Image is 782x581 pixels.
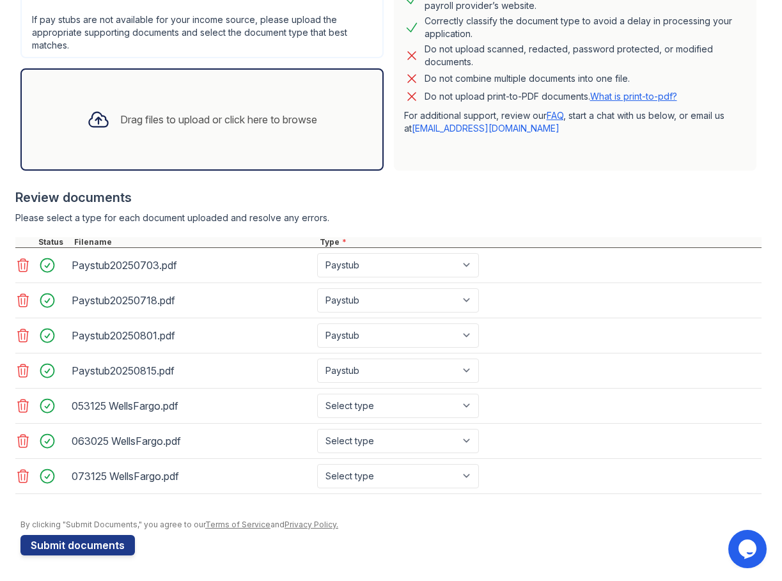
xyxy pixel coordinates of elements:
div: Correctly classify the document type to avoid a delay in processing your application. [425,15,747,40]
p: Do not upload print-to-PDF documents. [425,90,677,103]
div: Review documents [15,189,762,206]
div: 063025 WellsFargo.pdf [72,431,312,451]
div: Drag files to upload or click here to browse [120,112,317,127]
a: What is print-to-pdf? [590,91,677,102]
div: Paystub20250801.pdf [72,325,312,346]
button: Submit documents [20,535,135,555]
a: Terms of Service [205,520,270,529]
div: Status [36,237,72,247]
a: FAQ [547,110,563,121]
iframe: chat widget [728,530,769,568]
a: Privacy Policy. [285,520,338,529]
p: For additional support, review our , start a chat with us below, or email us at [404,109,747,135]
div: 053125 WellsFargo.pdf [72,396,312,416]
div: Paystub20250815.pdf [72,360,312,381]
div: Paystub20250703.pdf [72,255,312,275]
div: Please select a type for each document uploaded and resolve any errors. [15,212,762,224]
div: Do not combine multiple documents into one file. [425,71,630,86]
div: Do not upload scanned, redacted, password protected, or modified documents. [425,43,747,68]
a: [EMAIL_ADDRESS][DOMAIN_NAME] [412,123,559,134]
div: Paystub20250718.pdf [72,290,312,311]
div: Filename [72,237,317,247]
div: Type [317,237,762,247]
div: 073125 WellsFargo.pdf [72,466,312,486]
div: By clicking "Submit Documents," you agree to our and [20,520,762,530]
